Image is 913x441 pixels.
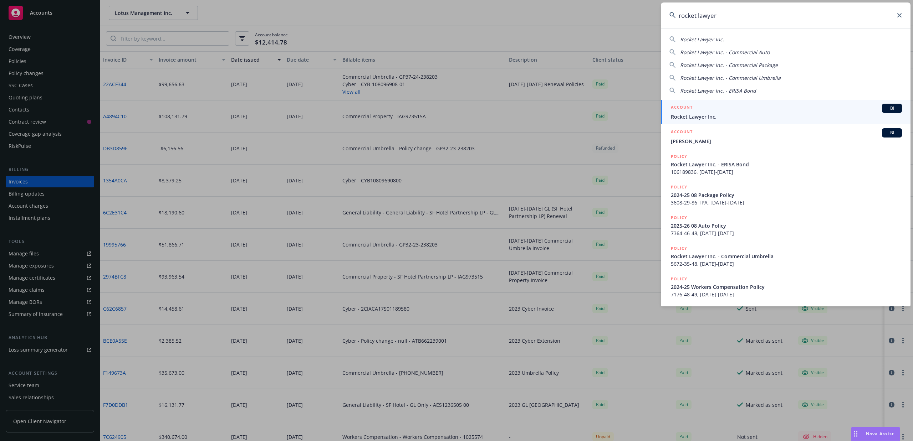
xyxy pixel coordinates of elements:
span: 2024-25 08 Package Policy [671,191,902,199]
h5: ACCOUNT [671,128,693,137]
span: Rocket Lawyer Inc. - Commercial Umbrella [680,74,781,81]
span: 106189836, [DATE]-[DATE] [671,168,902,176]
span: Rocket Lawyer Inc. - Commercial Umbrella [671,253,902,260]
a: POLICY2024-25 08 Package Policy3608-29-86 TPA, [DATE]-[DATE] [661,180,911,210]
a: POLICY2024-25 Workers Compensation Policy7176-48-49, [DATE]-[DATE] [661,271,911,302]
h5: POLICY [671,153,687,160]
span: 2024-25 Workers Compensation Policy [671,283,902,291]
span: Rocket Lawyer Inc. [671,113,902,120]
a: POLICYRocket Lawyer Inc. - ERISA Bond106189836, [DATE]-[DATE] [661,149,911,180]
h5: POLICY [671,183,687,191]
span: BI [885,130,899,136]
span: Rocket Lawyer Inc. - Commercial Package [680,62,778,68]
span: 5672-35-48, [DATE]-[DATE] [671,260,902,268]
span: Rocket Lawyer Inc. [680,36,724,43]
span: Rocket Lawyer Inc. - Commercial Auto [680,49,770,56]
a: ACCOUNTBIRocket Lawyer Inc. [661,100,911,124]
a: POLICYRocket Lawyer Inc. - Commercial Umbrella5672-35-48, [DATE]-[DATE] [661,241,911,271]
a: ACCOUNTBI[PERSON_NAME] [661,124,911,149]
span: Rocket Lawyer Inc. - ERISA Bond [680,87,756,94]
h5: ACCOUNT [671,104,693,112]
div: Drag to move [851,427,860,441]
span: BI [885,105,899,111]
h5: POLICY [671,214,687,221]
input: Search... [661,2,911,28]
span: 7364-46-48, [DATE]-[DATE] [671,229,902,237]
span: [PERSON_NAME] [671,138,902,145]
span: Rocket Lawyer Inc. - ERISA Bond [671,161,902,168]
span: 7176-48-49, [DATE]-[DATE] [671,291,902,298]
span: 3608-29-86 TPA, [DATE]-[DATE] [671,199,902,206]
span: Nova Assist [866,431,894,437]
span: 2025-26 08 Auto Policy [671,222,902,229]
h5: POLICY [671,275,687,282]
a: POLICY2025-26 08 Auto Policy7364-46-48, [DATE]-[DATE] [661,210,911,241]
h5: POLICY [671,245,687,252]
button: Nova Assist [851,427,900,441]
